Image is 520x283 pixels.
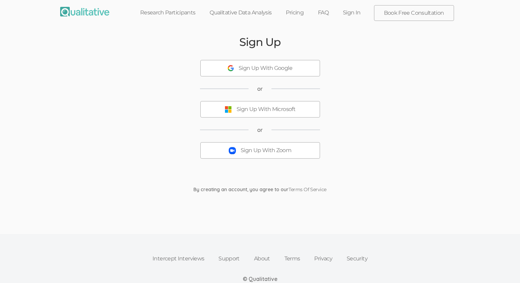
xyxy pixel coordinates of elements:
[202,5,279,20] a: Qualitative Data Analysis
[277,251,307,266] a: Terms
[289,186,326,193] a: Terms Of Service
[239,36,280,48] h2: Sign Up
[241,147,291,155] div: Sign Up With Zoom
[211,251,247,266] a: Support
[60,7,109,16] img: Qualitative
[239,64,292,72] div: Sign Up With Google
[228,65,234,71] img: Sign Up With Google
[237,106,295,113] div: Sign Up With Microsoft
[247,251,277,266] a: About
[279,5,311,20] a: Pricing
[374,5,454,21] a: Book Free Consultation
[243,275,278,283] div: © Qualitative
[200,142,320,159] button: Sign Up With Zoom
[200,101,320,118] button: Sign Up With Microsoft
[133,5,203,20] a: Research Participants
[336,5,368,20] a: Sign In
[339,251,375,266] a: Security
[200,60,320,76] button: Sign Up With Google
[145,251,211,266] a: Intercept Interviews
[257,126,263,134] span: or
[257,85,263,93] span: or
[229,147,236,154] img: Sign Up With Zoom
[307,251,339,266] a: Privacy
[311,5,336,20] a: FAQ
[225,106,232,113] img: Sign Up With Microsoft
[188,186,331,193] div: By creating an account, you agree to our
